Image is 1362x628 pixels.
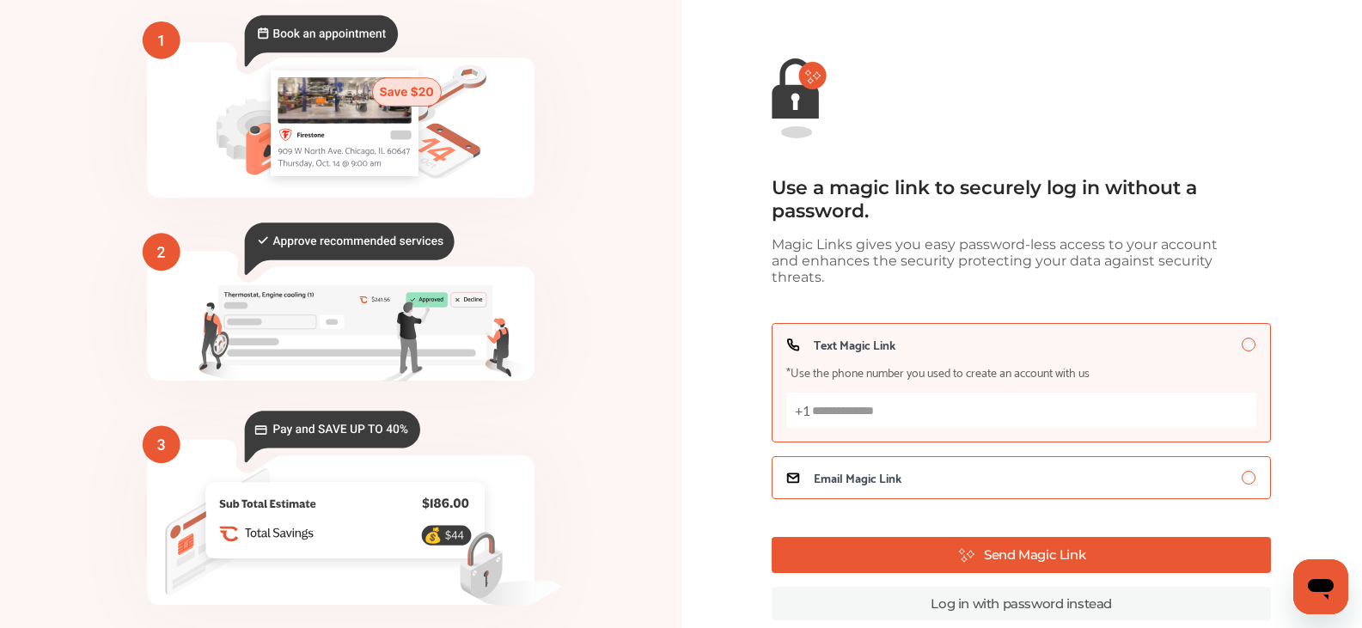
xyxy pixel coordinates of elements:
button: Send Magic Link [772,537,1271,573]
img: icon_phone.e7b63c2d.svg [786,338,800,351]
img: icon_email.a11c3263.svg [786,471,800,485]
span: Text Magic Link [814,338,895,351]
img: magic-link-lock-error.9d88b03f.svg [772,58,827,138]
span: Email Magic Link [814,471,901,485]
div: Use a magic link to securely log in without a password. [772,176,1246,223]
iframe: Button to launch messaging window [1293,559,1348,614]
a: Log in with password instead [772,587,1271,620]
input: Text Magic Link*Use the phone number you used to create an account with us+1 [786,393,1256,428]
input: Email Magic Link [1242,471,1255,485]
div: Magic Links gives you easy password-less access to your account and enhances the security protect... [772,236,1246,285]
text: 💰 [424,527,443,545]
input: Text Magic Link*Use the phone number you used to create an account with us+1 [1242,338,1255,351]
span: *Use the phone number you used to create an account with us [786,365,1090,379]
